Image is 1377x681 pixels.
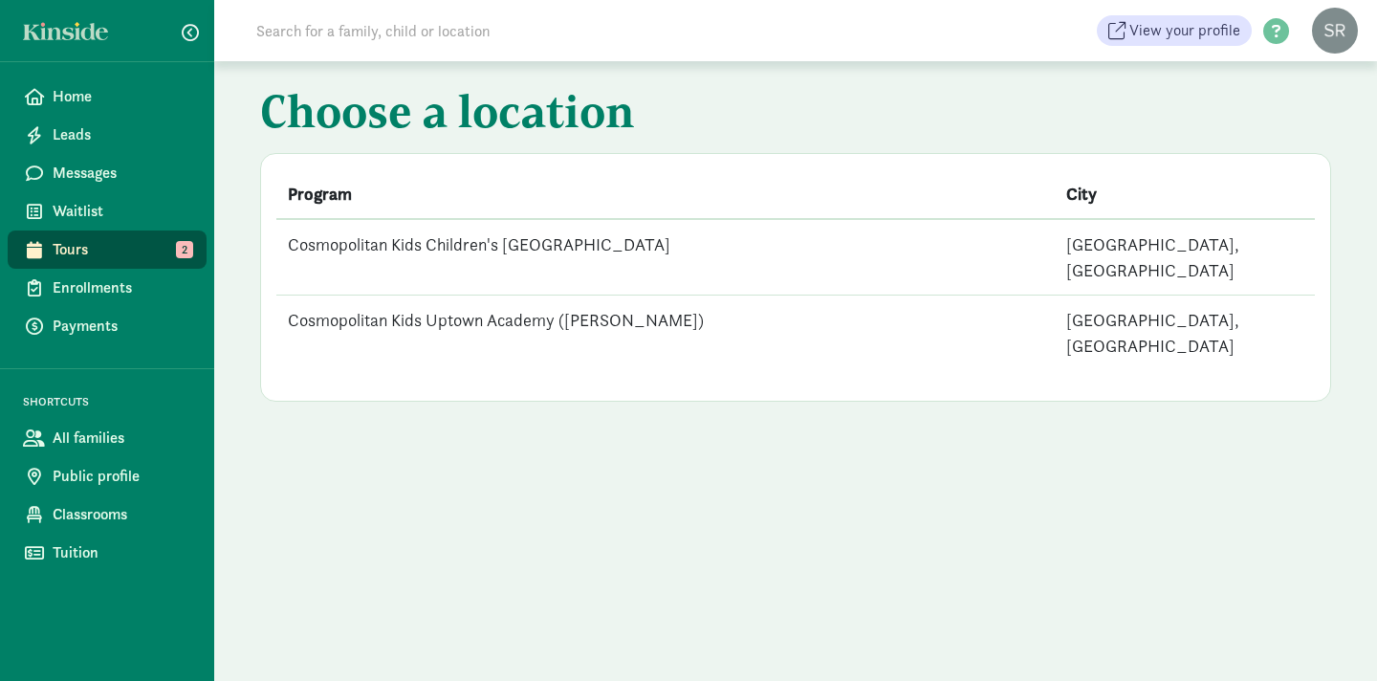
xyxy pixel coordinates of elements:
a: All families [8,419,207,457]
span: Payments [53,315,191,338]
a: Tuition [8,534,207,572]
h1: Choose a location [260,84,1331,145]
td: Cosmopolitan Kids Children's [GEOGRAPHIC_DATA] [276,219,1055,296]
a: Classrooms [8,495,207,534]
a: Home [8,77,207,116]
iframe: Chat Widget [1281,589,1377,681]
span: Enrollments [53,276,191,299]
a: Payments [8,307,207,345]
span: Waitlist [53,200,191,223]
a: Enrollments [8,269,207,307]
input: Search for a family, child or location [245,11,781,50]
span: View your profile [1129,19,1240,42]
th: City [1055,169,1314,219]
span: Tours [53,238,191,261]
a: View your profile [1097,15,1252,46]
span: Public profile [53,465,191,488]
span: Leads [53,123,191,146]
span: Tuition [53,541,191,564]
td: [GEOGRAPHIC_DATA], [GEOGRAPHIC_DATA] [1055,296,1314,371]
span: Home [53,85,191,108]
a: Tours 2 [8,231,207,269]
a: Waitlist [8,192,207,231]
td: Cosmopolitan Kids Uptown Academy ([PERSON_NAME]) [276,296,1055,371]
span: All families [53,427,191,450]
span: Messages [53,162,191,185]
th: Program [276,169,1055,219]
a: Messages [8,154,207,192]
span: Classrooms [53,503,191,526]
a: Public profile [8,457,207,495]
td: [GEOGRAPHIC_DATA], [GEOGRAPHIC_DATA] [1055,219,1314,296]
span: 2 [176,241,193,258]
a: Leads [8,116,207,154]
